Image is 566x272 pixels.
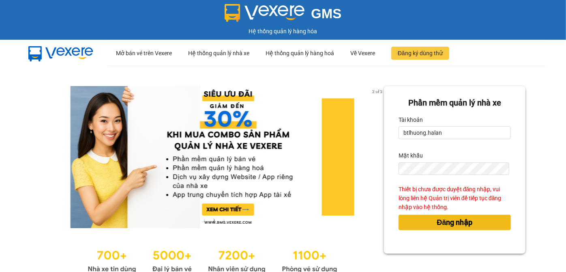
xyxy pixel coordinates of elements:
[399,185,511,212] div: Thiết bị chưa được duyệt đăng nhập, vui lòng liên hệ Quản trị viên để tiếp tục đăng nhập vào hệ t...
[350,40,375,66] div: Về Vexere
[399,97,511,109] div: Phần mềm quản lý nhà xe
[2,27,564,36] div: Hệ thống quản lý hàng hóa
[399,215,511,230] button: Đăng nhập
[225,12,342,19] a: GMS
[20,40,101,67] img: mbUUG5Q.png
[201,218,204,222] li: slide item 1
[188,40,249,66] div: Hệ thống quản lý nhà xe
[399,162,509,175] input: Mật khẩu
[391,47,449,60] button: Đăng ký dùng thử
[116,40,172,66] div: Mở bán vé trên Vexere
[311,6,341,21] span: GMS
[370,86,384,97] p: 2 of 3
[399,126,511,139] input: Tài khoản
[399,149,423,162] label: Mật khẩu
[373,86,384,228] button: next slide / item
[266,40,334,66] div: Hệ thống quản lý hàng hoá
[225,4,305,22] img: logo 2
[41,86,52,228] button: previous slide / item
[399,113,423,126] label: Tài khoản
[221,218,224,222] li: slide item 3
[211,218,214,222] li: slide item 2
[398,49,443,58] span: Đăng ký dùng thử
[437,217,473,228] span: Đăng nhập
